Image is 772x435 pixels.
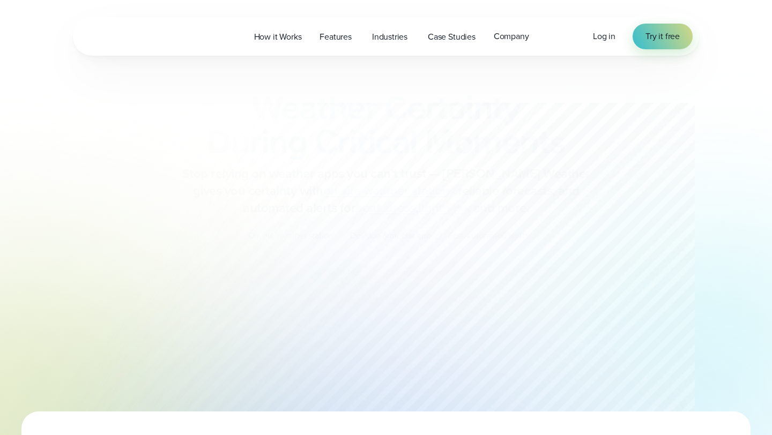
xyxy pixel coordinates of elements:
[593,30,615,42] span: Log in
[372,31,407,43] span: Industries
[593,30,615,43] a: Log in
[494,30,529,43] span: Company
[245,26,311,48] a: How it Works
[645,30,680,43] span: Try it free
[419,26,485,48] a: Case Studies
[633,24,693,49] a: Try it free
[428,31,476,43] span: Case Studies
[254,31,302,43] span: How it Works
[320,31,352,43] span: Features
